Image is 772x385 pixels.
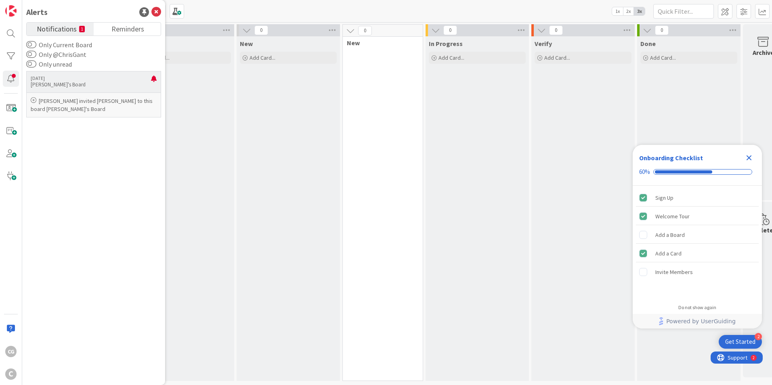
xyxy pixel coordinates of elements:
[639,168,650,176] div: 60%
[544,54,570,61] span: Add Card...
[639,153,703,163] div: Onboarding Checklist
[636,207,759,225] div: Welcome Tour is complete.
[111,23,144,34] span: Reminders
[79,26,85,32] small: 1
[26,50,36,59] button: Only @ChrisGant
[623,7,634,15] span: 2x
[438,54,464,61] span: Add Card...
[636,226,759,244] div: Add a Board is incomplete.
[535,40,552,48] span: Verify
[250,54,275,61] span: Add Card...
[31,81,151,88] p: [PERSON_NAME]'s Board
[549,25,563,35] span: 0
[636,189,759,207] div: Sign Up is complete.
[612,7,623,15] span: 1x
[5,5,17,17] img: Visit kanbanzone.com
[240,40,253,48] span: New
[640,40,656,48] span: Done
[725,338,755,346] div: Get Started
[666,316,736,326] span: Powered by UserGuiding
[5,368,17,380] div: C
[655,230,685,240] div: Add a Board
[26,41,36,49] button: Only Current Board
[743,151,755,164] div: Close Checklist
[634,7,645,15] span: 3x
[678,304,716,311] div: Do not show again
[31,97,157,113] p: [PERSON_NAME] invited [PERSON_NAME] to this board [PERSON_NAME]'s Board
[5,346,17,357] div: CG
[358,26,372,36] span: 0
[443,25,457,35] span: 0
[637,314,758,329] a: Powered by UserGuiding
[26,6,48,18] div: Alerts
[254,25,268,35] span: 0
[639,168,755,176] div: Checklist progress: 60%
[655,267,693,277] div: Invite Members
[633,186,762,299] div: Checklist items
[655,211,690,221] div: Welcome Tour
[26,50,86,59] label: Only @ChrisGant
[650,54,676,61] span: Add Card...
[17,1,37,11] span: Support
[347,39,413,47] span: New
[655,193,673,203] div: Sign Up
[719,335,762,349] div: Open Get Started checklist, remaining modules: 2
[429,40,463,48] span: In Progress
[655,25,669,35] span: 0
[755,333,762,340] div: 2
[31,75,151,81] p: [DATE]
[26,59,72,69] label: Only unread
[655,249,682,258] div: Add a Card
[26,60,36,68] button: Only unread
[633,314,762,329] div: Footer
[636,245,759,262] div: Add a Card is complete.
[42,3,44,10] div: 2
[37,23,77,34] span: Notifications
[653,4,714,19] input: Quick Filter...
[26,40,92,50] label: Only Current Board
[633,145,762,329] div: Checklist Container
[636,263,759,281] div: Invite Members is incomplete.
